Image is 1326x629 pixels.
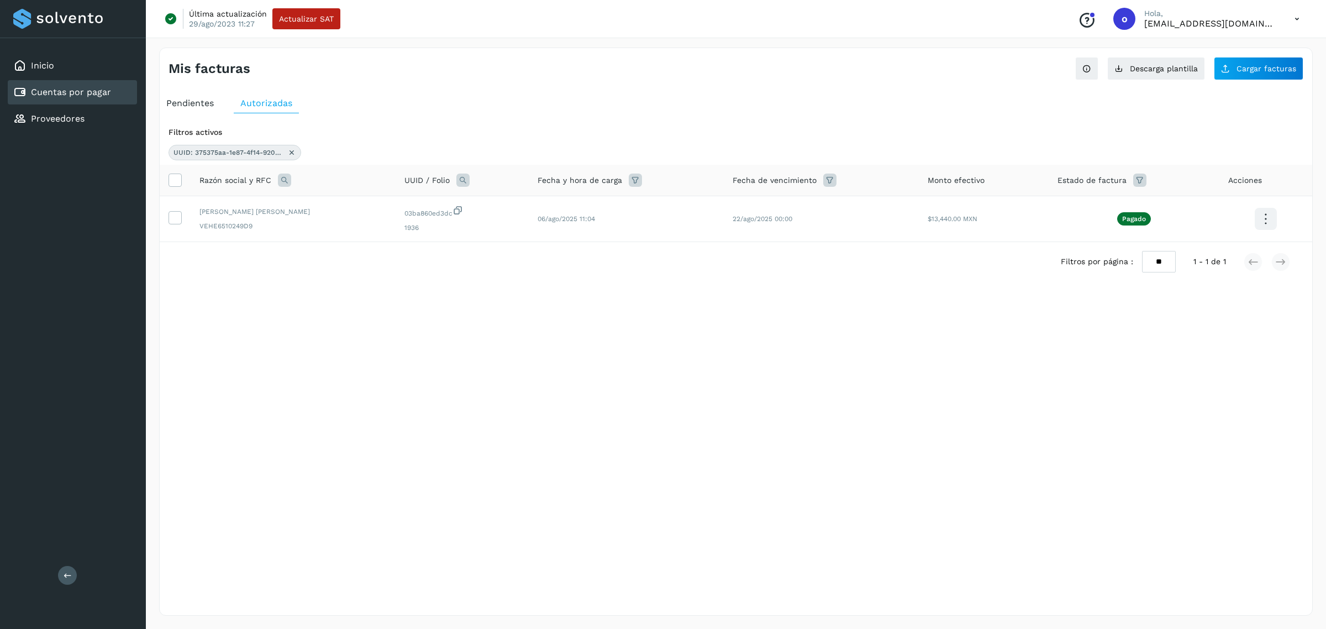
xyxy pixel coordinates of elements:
[1214,57,1303,80] button: Cargar facturas
[166,98,214,108] span: Pendientes
[279,15,334,23] span: Actualizar SAT
[1228,175,1262,186] span: Acciones
[1057,175,1127,186] span: Estado de factura
[538,175,622,186] span: Fecha y hora de carga
[272,8,340,29] button: Actualizar SAT
[733,215,792,223] span: 22/ago/2025 00:00
[189,9,267,19] p: Última actualización
[31,87,111,97] a: Cuentas por pagar
[1236,65,1296,72] span: Cargar facturas
[31,113,85,124] a: Proveedores
[240,98,292,108] span: Autorizadas
[1107,57,1205,80] button: Descarga plantilla
[189,19,255,29] p: 29/ago/2023 11:27
[8,54,137,78] div: Inicio
[199,207,387,217] span: [PERSON_NAME] [PERSON_NAME]
[1061,256,1133,268] span: Filtros por página :
[404,175,450,186] span: UUID / Folio
[1144,18,1277,29] p: orlando@rfllogistics.com.mx
[169,145,301,160] div: UUID: 375375aa-1e87-4f14-9202-03ba860ed3dc
[1130,65,1198,72] span: Descarga plantilla
[169,127,1303,138] div: Filtros activos
[928,215,977,223] span: $13,440.00 MXN
[1193,256,1226,268] span: 1 - 1 de 1
[173,148,284,158] span: UUID: 375375aa-1e87-4f14-9202-03ba860ed3dc
[8,80,137,104] div: Cuentas por pagar
[538,215,595,223] span: 06/ago/2025 11:04
[199,175,271,186] span: Razón social y RFC
[31,60,54,71] a: Inicio
[169,61,250,77] h4: Mis facturas
[404,205,519,218] span: 03ba860ed3dc
[1122,215,1146,223] p: Pagado
[8,107,137,131] div: Proveedores
[199,221,387,231] span: VEHE6510249D9
[404,223,519,233] span: 1936
[928,175,985,186] span: Monto efectivo
[1144,9,1277,18] p: Hola,
[733,175,817,186] span: Fecha de vencimiento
